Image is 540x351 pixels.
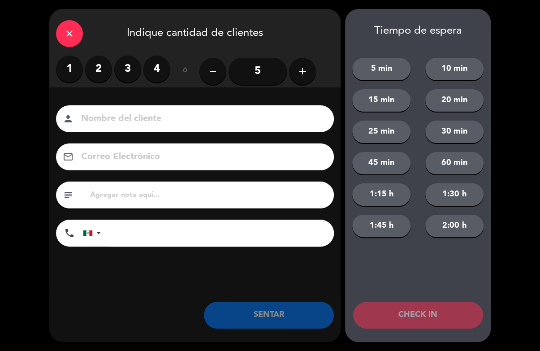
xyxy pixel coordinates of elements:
i: person [63,113,73,124]
label: 1 [56,56,83,82]
button: 45 min [352,152,410,174]
div: Mexico (México): +52 [83,220,104,246]
button: 15 min [352,89,410,112]
button: 60 min [425,152,484,174]
button: 30 min [425,121,484,143]
button: 1:45 h [352,215,410,237]
input: Agregar nota aquí... [89,189,327,201]
button: 2:00 h [425,215,484,237]
button: 1:15 h [352,183,410,206]
button: 10 min [425,58,484,80]
button: 25 min [352,121,410,143]
div: Tiempo de espera [345,25,491,38]
i: remove [207,66,218,77]
i: phone [64,228,75,238]
div: Indique cantidad de clientes [49,9,341,56]
i: email [63,152,73,162]
i: close [64,28,75,39]
button: remove [199,58,226,85]
button: SENTAR [204,302,334,329]
label: 3 [114,56,141,82]
button: 1:30 h [425,183,484,206]
button: add [289,58,316,85]
i: add [297,66,308,77]
label: 4 [143,56,170,82]
input: Nombre del cliente [80,111,322,127]
i: subject [63,190,73,200]
label: 2 [85,56,112,82]
button: CHECK IN [353,302,483,329]
button: 5 min [352,58,410,80]
div: ó [170,56,199,87]
input: Correo Electrónico [80,149,322,165]
button: 20 min [425,89,484,112]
